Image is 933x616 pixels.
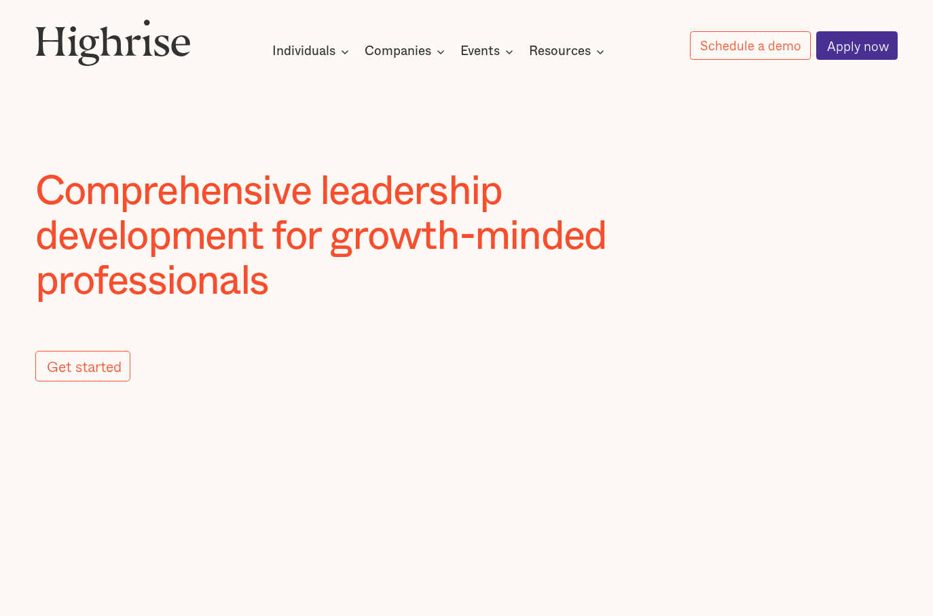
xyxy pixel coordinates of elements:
div: Companies [365,44,431,60]
a: Apply now [816,31,898,60]
div: Events [460,44,517,60]
img: Highrise logo [35,19,191,66]
div: Resources [529,44,608,60]
a: Schedule a demo [690,31,811,60]
div: Events [460,44,500,60]
div: Resources [529,44,591,60]
div: Individuals [272,44,353,60]
a: Get started [35,351,131,381]
h1: Comprehensive leadership development for growth-minded professionals [35,169,665,304]
div: Individuals [272,44,335,60]
div: Companies [365,44,449,60]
